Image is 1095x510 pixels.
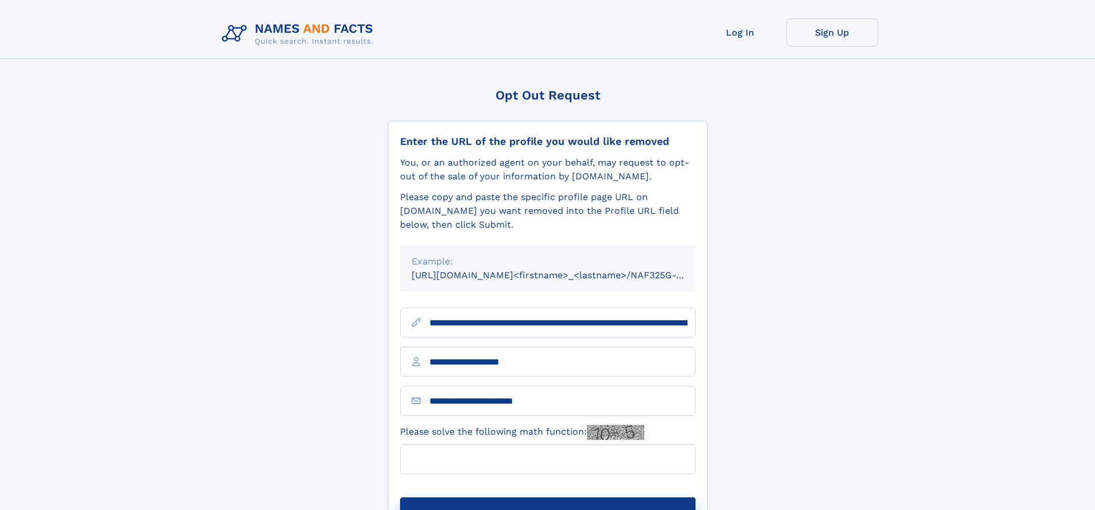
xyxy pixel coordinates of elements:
div: Enter the URL of the profile you would like removed [400,135,696,148]
label: Please solve the following math function: [400,425,644,440]
a: Sign Up [786,18,878,47]
div: Opt Out Request [388,88,708,102]
small: [URL][DOMAIN_NAME]<firstname>_<lastname>/NAF325G-xxxxxxxx [412,270,717,281]
img: Logo Names and Facts [217,18,383,49]
div: You, or an authorized agent on your behalf, may request to opt-out of the sale of your informatio... [400,156,696,183]
a: Log In [694,18,786,47]
div: Example: [412,255,684,269]
div: Please copy and paste the specific profile page URL on [DOMAIN_NAME] you want removed into the Pr... [400,190,696,232]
